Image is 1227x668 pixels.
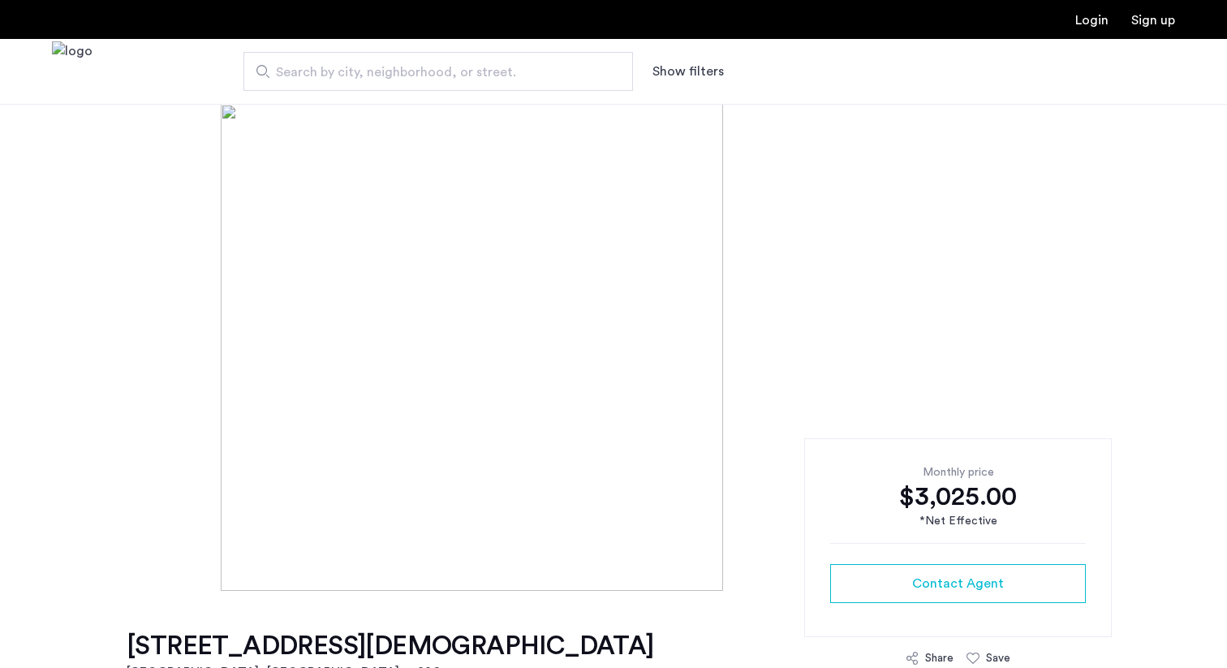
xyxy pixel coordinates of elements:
[1075,14,1109,27] a: Login
[652,62,724,81] button: Show or hide filters
[830,481,1086,513] div: $3,025.00
[276,62,588,82] span: Search by city, neighborhood, or street.
[830,564,1086,603] button: button
[986,650,1010,666] div: Save
[830,464,1086,481] div: Monthly price
[925,650,954,666] div: Share
[52,41,93,102] a: Cazamio Logo
[243,52,633,91] input: Apartment Search
[221,104,1006,591] img: [object%20Object]
[52,41,93,102] img: logo
[912,574,1004,593] span: Contact Agent
[1131,14,1175,27] a: Registration
[127,630,654,662] h1: [STREET_ADDRESS][DEMOGRAPHIC_DATA]
[830,513,1086,530] div: *Net Effective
